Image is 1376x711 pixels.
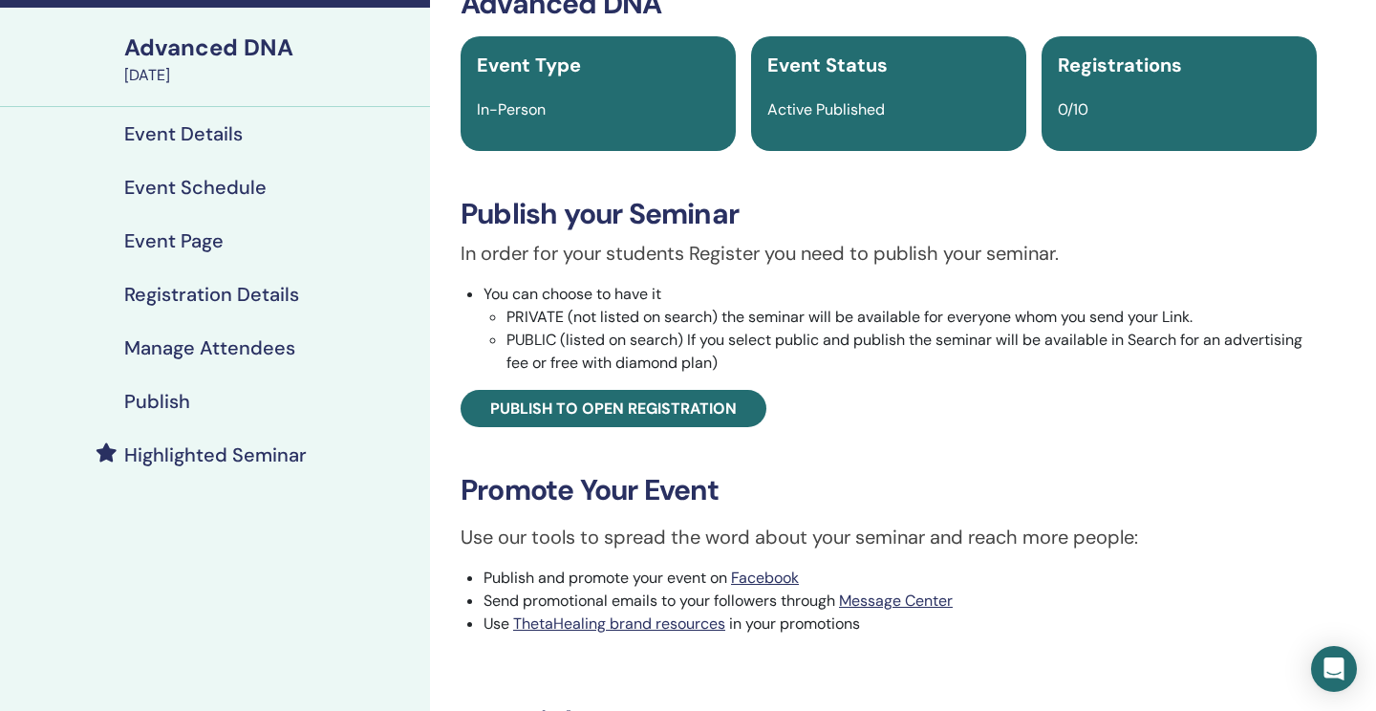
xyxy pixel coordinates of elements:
[461,197,1317,231] h3: Publish your Seminar
[477,99,546,119] span: In-Person
[113,32,430,87] a: Advanced DNA[DATE]
[124,443,307,466] h4: Highlighted Seminar
[461,473,1317,507] h3: Promote Your Event
[124,64,419,87] div: [DATE]
[124,122,243,145] h4: Event Details
[767,53,888,77] span: Event Status
[506,306,1317,329] li: PRIVATE (not listed on search) the seminar will be available for everyone whom you send your Link.
[124,176,267,199] h4: Event Schedule
[490,399,737,419] span: Publish to open registration
[839,591,953,611] a: Message Center
[484,613,1317,636] li: Use in your promotions
[1058,99,1088,119] span: 0/10
[767,99,885,119] span: Active Published
[506,329,1317,375] li: PUBLIC (listed on search) If you select public and publish the seminar will be available in Searc...
[513,614,725,634] a: ThetaHealing brand resources
[124,283,299,306] h4: Registration Details
[461,523,1317,551] p: Use our tools to spread the word about your seminar and reach more people:
[1058,53,1182,77] span: Registrations
[484,590,1317,613] li: Send promotional emails to your followers through
[124,32,419,64] div: Advanced DNA
[124,336,295,359] h4: Manage Attendees
[1311,646,1357,692] div: Open Intercom Messenger
[461,390,766,427] a: Publish to open registration
[477,53,581,77] span: Event Type
[484,567,1317,590] li: Publish and promote your event on
[461,239,1317,268] p: In order for your students Register you need to publish your seminar.
[484,283,1317,375] li: You can choose to have it
[124,229,224,252] h4: Event Page
[731,568,799,588] a: Facebook
[124,390,190,413] h4: Publish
